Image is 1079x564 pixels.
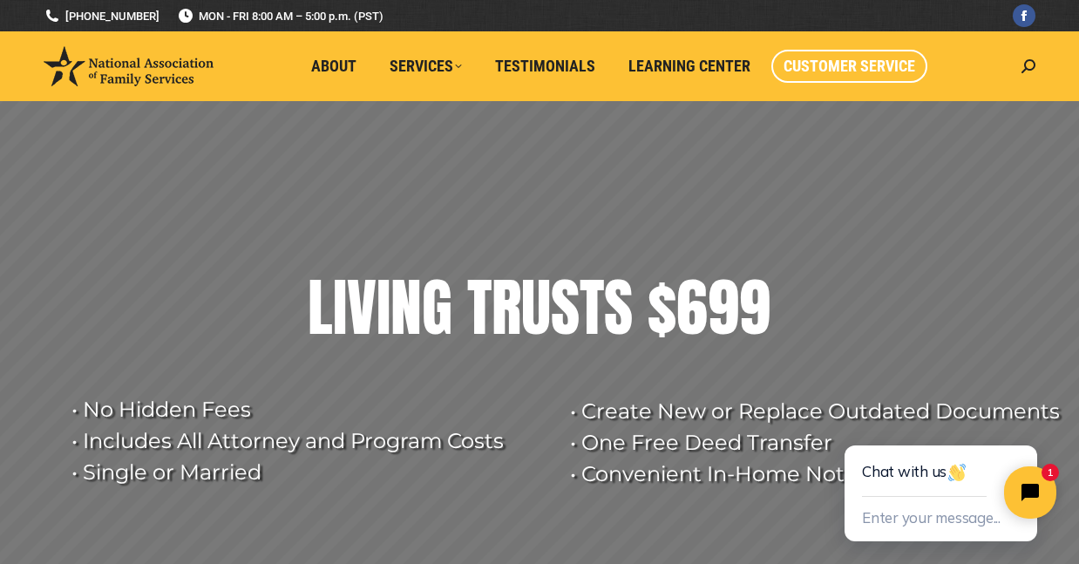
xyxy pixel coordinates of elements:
div: L [308,273,333,343]
div: T [580,273,604,343]
a: Customer Service [771,50,927,83]
div: S [604,273,633,343]
rs-layer: • Create New or Replace Outdated Documents • One Free Deed Transfer • Convenient In-Home Notariza... [570,396,1076,490]
img: National Association of Family Services [44,46,214,86]
span: Testimonials [495,57,595,76]
div: S [551,273,580,343]
div: G [422,273,452,343]
a: [PHONE_NUMBER] [44,8,159,24]
div: 9 [739,273,770,343]
div: 6 [676,273,708,343]
iframe: Tidio Chat [805,389,1079,564]
span: Services [390,57,462,76]
a: Testimonials [483,50,607,83]
span: MON - FRI 8:00 AM – 5:00 p.m. (PST) [177,8,383,24]
span: Learning Center [628,57,750,76]
span: About [311,57,356,76]
a: Learning Center [616,50,763,83]
div: $ [648,273,676,343]
div: T [467,273,492,343]
div: N [390,273,422,343]
span: Customer Service [784,57,915,76]
rs-layer: • No Hidden Fees • Includes All Attorney and Program Costs • Single or Married [71,394,547,488]
div: I [377,273,390,343]
div: U [521,273,551,343]
a: Facebook page opens in new window [1013,4,1035,27]
div: R [492,273,521,343]
div: I [333,273,347,343]
div: 9 [708,273,739,343]
a: About [299,50,369,83]
div: V [347,273,377,343]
